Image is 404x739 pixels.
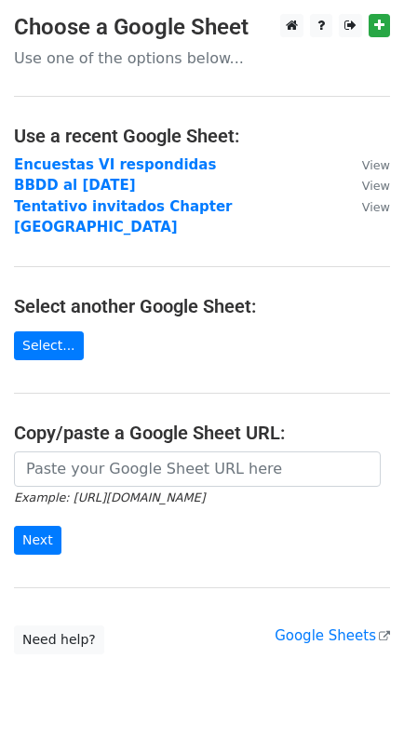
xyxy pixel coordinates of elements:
[14,48,390,68] p: Use one of the options below...
[362,179,390,193] small: View
[14,177,136,194] a: BBDD al [DATE]
[362,200,390,214] small: View
[343,198,390,215] a: View
[14,156,216,173] a: Encuestas VI respondidas
[14,490,205,504] small: Example: [URL][DOMAIN_NAME]
[14,125,390,147] h4: Use a recent Google Sheet:
[275,627,390,644] a: Google Sheets
[14,451,381,487] input: Paste your Google Sheet URL here
[343,156,390,173] a: View
[14,14,390,41] h3: Choose a Google Sheet
[14,295,390,317] h4: Select another Google Sheet:
[343,177,390,194] a: View
[362,158,390,172] small: View
[14,625,104,654] a: Need help?
[14,198,233,236] a: Tentativo invitados Chapter [GEOGRAPHIC_DATA]
[14,331,84,360] a: Select...
[14,526,61,555] input: Next
[14,422,390,444] h4: Copy/paste a Google Sheet URL:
